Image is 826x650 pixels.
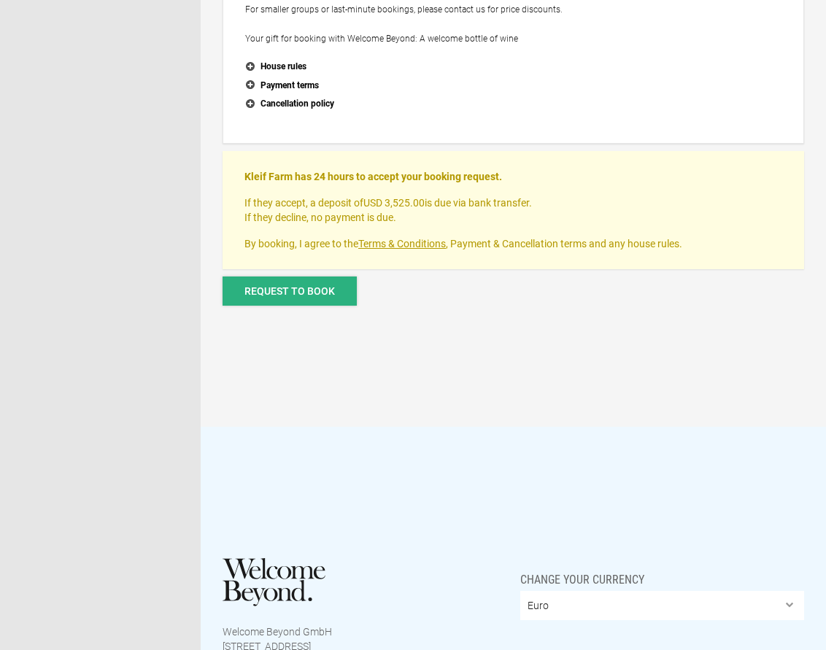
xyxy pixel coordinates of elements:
span: Request to book [244,285,335,297]
p: If they accept, a deposit of is due via bank transfer. If they decline, no payment is due. [244,196,782,225]
button: Cancellation policy [245,95,781,114]
p: By booking, I agree to the , Payment & Cancellation terms and any house rules. [244,236,782,251]
img: Welcome Beyond [223,558,325,606]
strong: Kleif Farm has 24 hours to accept your booking request. [244,171,502,182]
a: Terms & Conditions [358,238,446,249]
button: Payment terms [245,77,781,96]
span: Change your currency [520,558,644,587]
button: House rules [245,58,781,77]
flynt-currency: USD 3,525.00 [363,197,425,209]
select: Change your currency [520,591,804,620]
button: Request to book [223,276,357,306]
